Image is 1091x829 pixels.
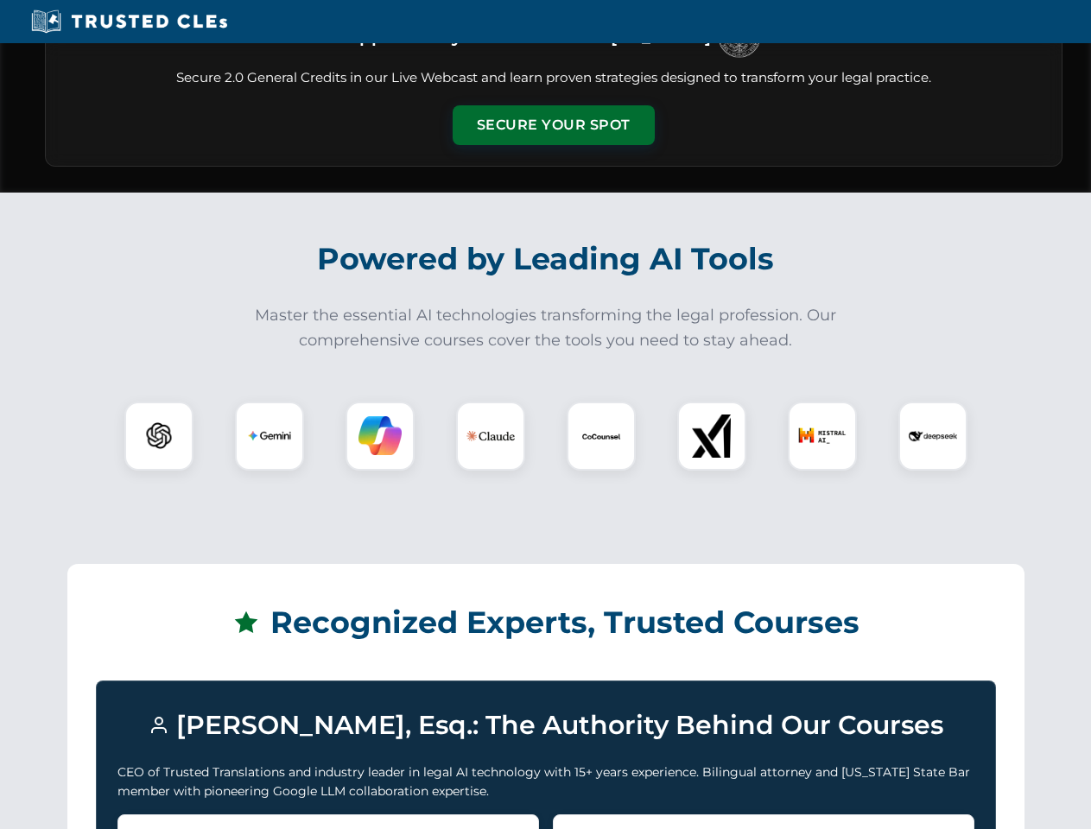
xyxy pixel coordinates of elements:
[96,592,996,653] h2: Recognized Experts, Trusted Courses
[788,402,857,471] div: Mistral AI
[677,402,746,471] div: xAI
[580,414,623,458] img: CoCounsel Logo
[358,414,402,458] img: Copilot Logo
[346,402,415,471] div: Copilot
[134,411,184,461] img: ChatGPT Logo
[567,402,636,471] div: CoCounsel
[67,229,1024,289] h2: Powered by Leading AI Tools
[26,9,232,35] img: Trusted CLEs
[909,412,957,460] img: DeepSeek Logo
[235,402,304,471] div: Gemini
[453,105,655,145] button: Secure Your Spot
[456,402,525,471] div: Claude
[798,412,847,460] img: Mistral AI Logo
[244,303,848,353] p: Master the essential AI technologies transforming the legal profession. Our comprehensive courses...
[124,402,193,471] div: ChatGPT
[67,68,1041,88] p: Secure 2.0 General Credits in our Live Webcast and learn proven strategies designed to transform ...
[466,412,515,460] img: Claude Logo
[898,402,967,471] div: DeepSeek
[117,702,974,749] h3: [PERSON_NAME], Esq.: The Authority Behind Our Courses
[117,763,974,801] p: CEO of Trusted Translations and industry leader in legal AI technology with 15+ years experience....
[690,414,733,458] img: xAI Logo
[248,414,291,458] img: Gemini Logo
